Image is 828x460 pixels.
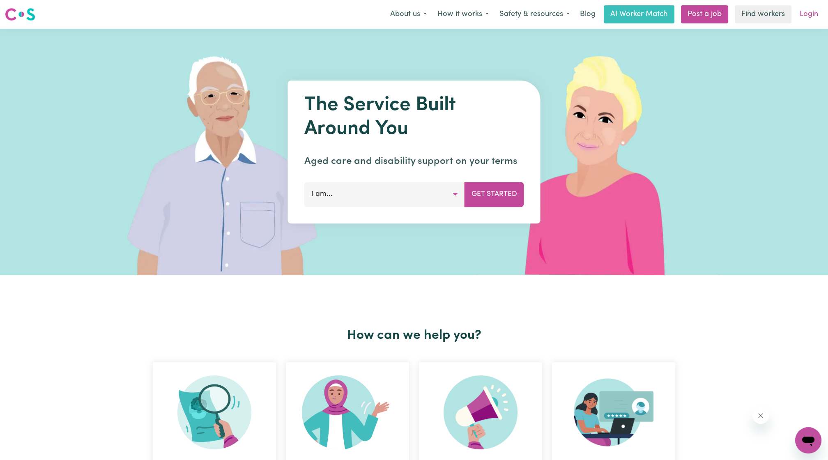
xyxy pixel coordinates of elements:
[604,5,674,23] a: AI Worker Match
[681,5,728,23] a: Post a job
[465,182,524,207] button: Get Started
[5,5,35,24] a: Careseekers logo
[575,5,600,23] a: Blog
[444,375,517,449] img: Refer
[795,5,823,23] a: Login
[5,6,50,12] span: Need any help?
[574,375,653,449] img: Provider
[5,7,35,22] img: Careseekers logo
[735,5,791,23] a: Find workers
[385,6,432,23] button: About us
[302,375,393,449] img: Become Worker
[752,407,769,424] iframe: Close message
[304,94,524,141] h1: The Service Built Around You
[795,427,821,453] iframe: Button to launch messaging window
[494,6,575,23] button: Safety & resources
[304,182,465,207] button: I am...
[432,6,494,23] button: How it works
[177,375,251,449] img: Search
[304,154,524,169] p: Aged care and disability support on your terms
[148,328,680,343] h2: How can we help you?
